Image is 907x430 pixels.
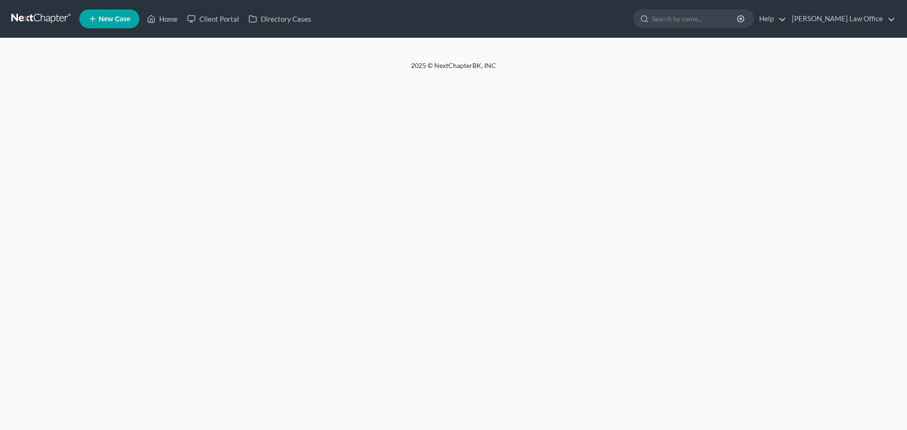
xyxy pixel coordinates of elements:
a: Home [142,10,182,27]
span: New Case [99,16,130,23]
a: [PERSON_NAME] Law Office [787,10,895,27]
a: Directory Cases [244,10,316,27]
a: Client Portal [182,10,244,27]
div: 2025 © NextChapterBK, INC [184,61,723,78]
input: Search by name... [652,10,738,27]
a: Help [754,10,786,27]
